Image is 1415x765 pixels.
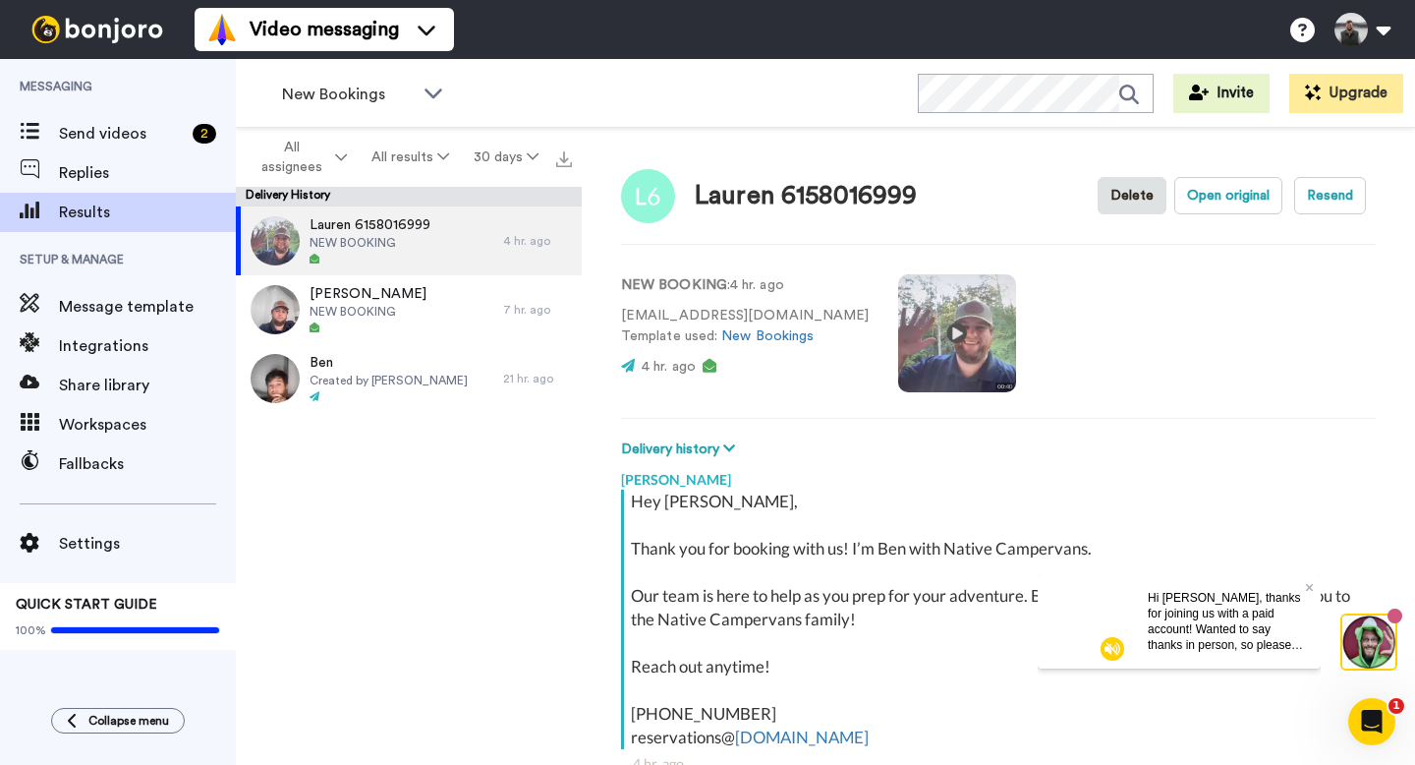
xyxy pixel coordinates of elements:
[621,306,869,347] p: [EMAIL_ADDRESS][DOMAIN_NAME] Template used:
[503,302,572,318] div: 7 hr. ago
[193,124,216,144] div: 2
[251,354,300,403] img: 33d9b2f8-3483-4652-abf3-89b8fde7bada-thumb.jpg
[110,17,265,156] span: Hi [PERSON_NAME], thanks for joining us with a paid account! Wanted to say thanks in person, so p...
[59,452,236,476] span: Fallbacks
[1173,74,1270,113] button: Invite
[631,490,1371,749] div: Hey [PERSON_NAME], Thank you for booking with us! I’m Ben with Native Campervans. Our team is her...
[1388,698,1404,714] span: 1
[59,532,236,556] span: Settings
[1294,177,1366,214] button: Resend
[59,295,236,319] span: Message template
[240,130,360,185] button: All assignees
[51,708,185,734] button: Collapse menu
[59,122,185,146] span: Send videos
[310,215,430,235] span: Lauren 6158016999
[63,63,86,87] img: mute-white.svg
[461,140,550,175] button: 30 days
[503,371,572,386] div: 21 hr. ago
[310,284,426,304] span: [PERSON_NAME]
[310,353,468,373] span: Ben
[621,278,727,292] strong: NEW BOOKING
[236,206,582,275] a: Lauren 6158016999NEW BOOKING4 hr. ago
[310,304,426,320] span: NEW BOOKING
[236,187,582,206] div: Delivery History
[621,169,675,223] img: Image of Lauren 6158016999
[59,334,236,358] span: Integrations
[1174,177,1282,214] button: Open original
[88,713,169,729] span: Collapse menu
[250,16,399,43] span: Video messaging
[59,161,236,185] span: Replies
[282,83,414,106] span: New Bookings
[621,460,1376,490] div: [PERSON_NAME]
[59,201,236,224] span: Results
[695,182,917,210] div: Lauren 6158016999
[16,622,46,638] span: 100%
[1098,177,1166,214] button: Delete
[236,275,582,344] a: [PERSON_NAME]NEW BOOKING7 hr. ago
[721,329,814,343] a: New Bookings
[1348,698,1395,745] iframe: Intercom live chat
[503,233,572,249] div: 4 hr. ago
[24,16,171,43] img: bj-logo-header-white.svg
[310,373,468,388] span: Created by [PERSON_NAME]
[556,151,572,167] img: export.svg
[16,598,157,612] span: QUICK START GUIDE
[1289,74,1403,113] button: Upgrade
[621,439,741,460] button: Delivery history
[2,4,55,57] img: 3183ab3e-59ed-45f6-af1c-10226f767056-1659068401.jpg
[59,413,236,437] span: Workspaces
[310,235,430,251] span: NEW BOOKING
[621,275,869,296] p: : 4 hr. ago
[251,216,300,265] img: c6d17438-1288-4b83-bbf5-e28d07e2e92e-thumb.jpg
[59,374,236,397] span: Share library
[642,360,696,374] span: 4 hr. ago
[252,138,331,177] span: All assignees
[735,727,869,747] a: [DOMAIN_NAME]
[236,344,582,413] a: BenCreated by [PERSON_NAME]21 hr. ago
[550,143,578,172] button: Export all results that match these filters now.
[251,285,300,334] img: b11f7721-5b7a-43b0-86c7-83431faea4f4-thumb.jpg
[360,140,462,175] button: All results
[206,14,238,45] img: vm-color.svg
